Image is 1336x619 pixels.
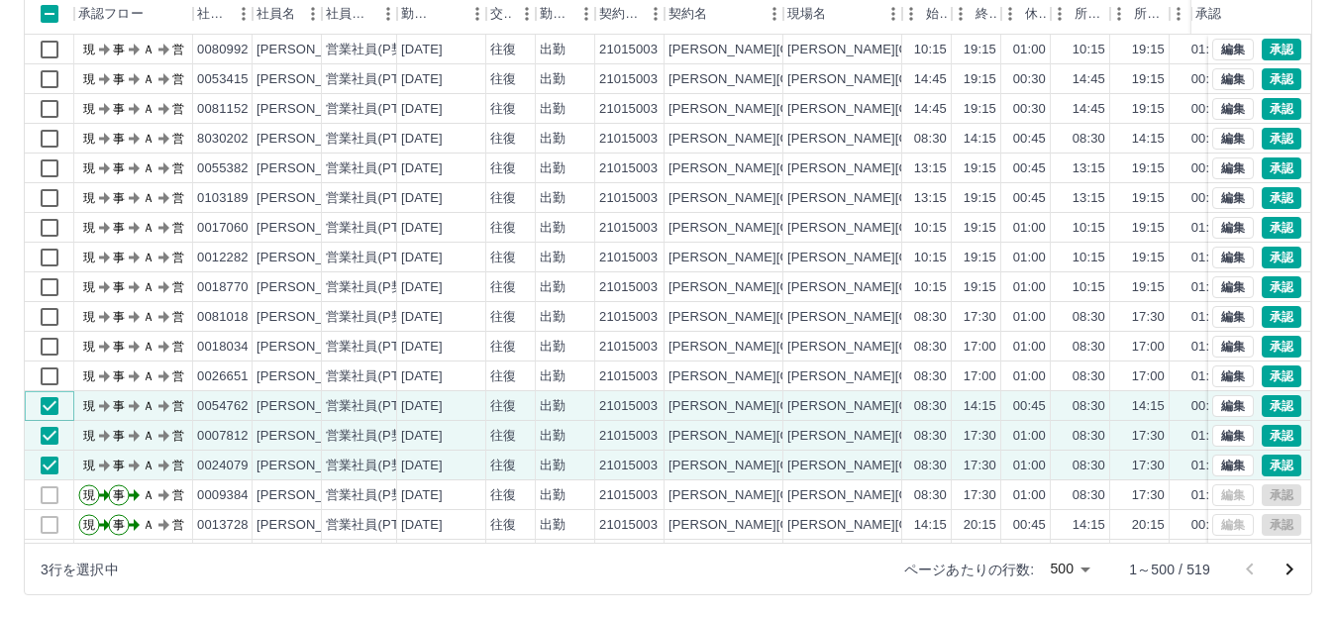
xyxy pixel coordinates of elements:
[599,100,658,119] div: 21015003
[1191,219,1224,238] div: 01:00
[1262,276,1301,298] button: 承認
[1132,100,1165,119] div: 19:15
[599,338,658,357] div: 21015003
[668,70,913,89] div: [PERSON_NAME][GEOGRAPHIC_DATA]
[1191,278,1224,297] div: 01:00
[1262,128,1301,150] button: 承認
[83,102,95,116] text: 現
[143,161,154,175] text: Ａ
[1013,70,1046,89] div: 00:30
[964,308,996,327] div: 17:30
[490,100,516,119] div: 往復
[143,72,154,86] text: Ａ
[964,130,996,149] div: 14:15
[257,100,364,119] div: [PERSON_NAME]
[197,100,249,119] div: 0081152
[257,367,364,386] div: [PERSON_NAME]
[599,278,658,297] div: 21015003
[490,130,516,149] div: 往復
[257,41,364,59] div: [PERSON_NAME]
[257,219,364,238] div: [PERSON_NAME]
[172,132,184,146] text: 営
[197,130,249,149] div: 8030202
[172,251,184,264] text: 営
[1013,278,1046,297] div: 01:00
[1013,159,1046,178] div: 00:45
[172,280,184,294] text: 営
[1212,306,1254,328] button: 編集
[1212,425,1254,447] button: 編集
[1073,308,1105,327] div: 08:30
[143,280,154,294] text: Ａ
[401,100,443,119] div: [DATE]
[113,280,125,294] text: 事
[197,338,249,357] div: 0018034
[668,367,913,386] div: [PERSON_NAME][GEOGRAPHIC_DATA]
[1191,367,1224,386] div: 01:00
[1212,217,1254,239] button: 編集
[1073,367,1105,386] div: 08:30
[1262,336,1301,358] button: 承認
[113,132,125,146] text: 事
[540,159,565,178] div: 出勤
[914,70,947,89] div: 14:45
[668,278,913,297] div: [PERSON_NAME][GEOGRAPHIC_DATA]
[668,159,913,178] div: [PERSON_NAME][GEOGRAPHIC_DATA]
[1191,100,1224,119] div: 00:30
[490,308,516,327] div: 往復
[197,308,249,327] div: 0081018
[1132,367,1165,386] div: 17:00
[143,132,154,146] text: Ａ
[401,41,443,59] div: [DATE]
[914,249,947,267] div: 10:15
[326,159,430,178] div: 営業社員(PT契約)
[1262,306,1301,328] button: 承認
[197,219,249,238] div: 0017060
[113,102,125,116] text: 事
[914,338,947,357] div: 08:30
[83,43,95,56] text: 現
[172,191,184,205] text: 営
[1191,70,1224,89] div: 00:30
[540,367,565,386] div: 出勤
[1191,338,1224,357] div: 01:00
[787,367,1140,386] div: [PERSON_NAME][GEOGRAPHIC_DATA][PERSON_NAME]
[1262,455,1301,476] button: 承認
[668,338,913,357] div: [PERSON_NAME][GEOGRAPHIC_DATA]
[787,189,1140,208] div: [PERSON_NAME][GEOGRAPHIC_DATA][PERSON_NAME]
[787,159,1140,178] div: [PERSON_NAME][GEOGRAPHIC_DATA][PERSON_NAME]
[197,278,249,297] div: 0018770
[599,249,658,267] div: 21015003
[401,70,443,89] div: [DATE]
[326,70,430,89] div: 営業社員(PT契約)
[1013,100,1046,119] div: 00:30
[172,43,184,56] text: 営
[401,367,443,386] div: [DATE]
[490,219,516,238] div: 往復
[1013,249,1046,267] div: 01:00
[172,102,184,116] text: 営
[540,249,565,267] div: 出勤
[964,249,996,267] div: 19:15
[143,221,154,235] text: Ａ
[599,219,658,238] div: 21015003
[964,41,996,59] div: 19:15
[1073,159,1105,178] div: 13:15
[540,100,565,119] div: 出勤
[490,70,516,89] div: 往復
[143,102,154,116] text: Ａ
[257,70,364,89] div: [PERSON_NAME]
[490,367,516,386] div: 往復
[914,189,947,208] div: 13:15
[1262,247,1301,268] button: 承認
[540,338,565,357] div: 出勤
[1073,130,1105,149] div: 08:30
[1132,159,1165,178] div: 19:15
[599,308,658,327] div: 21015003
[1013,41,1046,59] div: 01:00
[83,251,95,264] text: 現
[401,338,443,357] div: [DATE]
[172,72,184,86] text: 営
[1212,395,1254,417] button: 編集
[83,191,95,205] text: 現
